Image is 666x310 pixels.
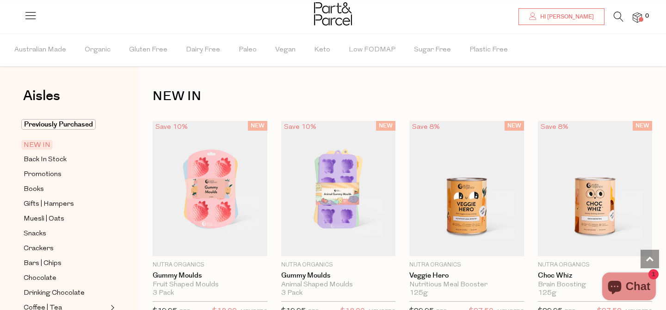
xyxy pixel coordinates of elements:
[538,121,653,256] img: Choc Whiz
[538,121,571,133] div: Save 8%
[186,34,220,66] span: Dairy Free
[376,121,395,131] span: NEW
[643,12,651,20] span: 0
[633,121,652,131] span: NEW
[24,183,108,195] a: Books
[414,34,451,66] span: Sugar Free
[24,154,108,165] a: Back In Stock
[153,289,174,297] span: 3 Pack
[24,258,62,269] span: Bars | Chips
[24,169,108,180] a: Promotions
[153,281,267,289] div: Fruit Shaped Moulds
[505,121,524,131] span: NEW
[153,272,267,280] a: Gummy Moulds
[275,34,296,66] span: Vegan
[409,261,524,269] p: Nutra Organics
[538,289,556,297] span: 125g
[281,261,396,269] p: Nutra Organics
[24,243,54,254] span: Crackers
[24,228,46,240] span: Snacks
[24,287,108,299] a: Drinking Chocolate
[409,281,524,289] div: Nutritious Meal Booster
[23,89,60,112] a: Aisles
[538,261,653,269] p: Nutra Organics
[538,281,653,289] div: Brain Boosting
[24,199,74,210] span: Gifts | Hampers
[409,121,524,256] img: Veggie Hero
[633,13,642,22] a: 0
[314,2,352,25] img: Part&Parcel
[409,289,428,297] span: 125g
[281,281,396,289] div: Animal Shaped Moulds
[24,119,108,130] a: Previously Purchased
[281,272,396,280] a: Gummy Moulds
[538,13,594,21] span: Hi [PERSON_NAME]
[24,139,108,151] a: NEW IN
[129,34,167,66] span: Gluten Free
[24,184,44,195] span: Books
[153,121,267,256] img: Gummy Moulds
[85,34,111,66] span: Organic
[239,34,257,66] span: Paleo
[24,228,108,240] a: Snacks
[23,86,60,106] span: Aisles
[153,121,191,133] div: Save 10%
[24,213,108,225] a: Muesli | Oats
[281,121,396,256] img: Gummy Moulds
[24,243,108,254] a: Crackers
[538,272,653,280] a: Choc Whiz
[24,198,108,210] a: Gifts | Hampers
[153,86,652,107] h1: NEW IN
[349,34,395,66] span: Low FODMAP
[24,214,64,225] span: Muesli | Oats
[24,272,108,284] a: Chocolate
[518,8,604,25] a: Hi [PERSON_NAME]
[24,154,67,165] span: Back In Stock
[153,261,267,269] p: Nutra Organics
[24,288,85,299] span: Drinking Chocolate
[314,34,330,66] span: Keto
[24,169,62,180] span: Promotions
[21,140,53,150] span: NEW IN
[24,273,56,284] span: Chocolate
[281,289,302,297] span: 3 Pack
[469,34,508,66] span: Plastic Free
[21,119,96,130] span: Previously Purchased
[248,121,267,131] span: NEW
[599,272,659,303] inbox-online-store-chat: Shopify online store chat
[24,258,108,269] a: Bars | Chips
[14,34,66,66] span: Australian Made
[281,121,319,133] div: Save 10%
[409,272,524,280] a: Veggie Hero
[409,121,443,133] div: Save 8%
